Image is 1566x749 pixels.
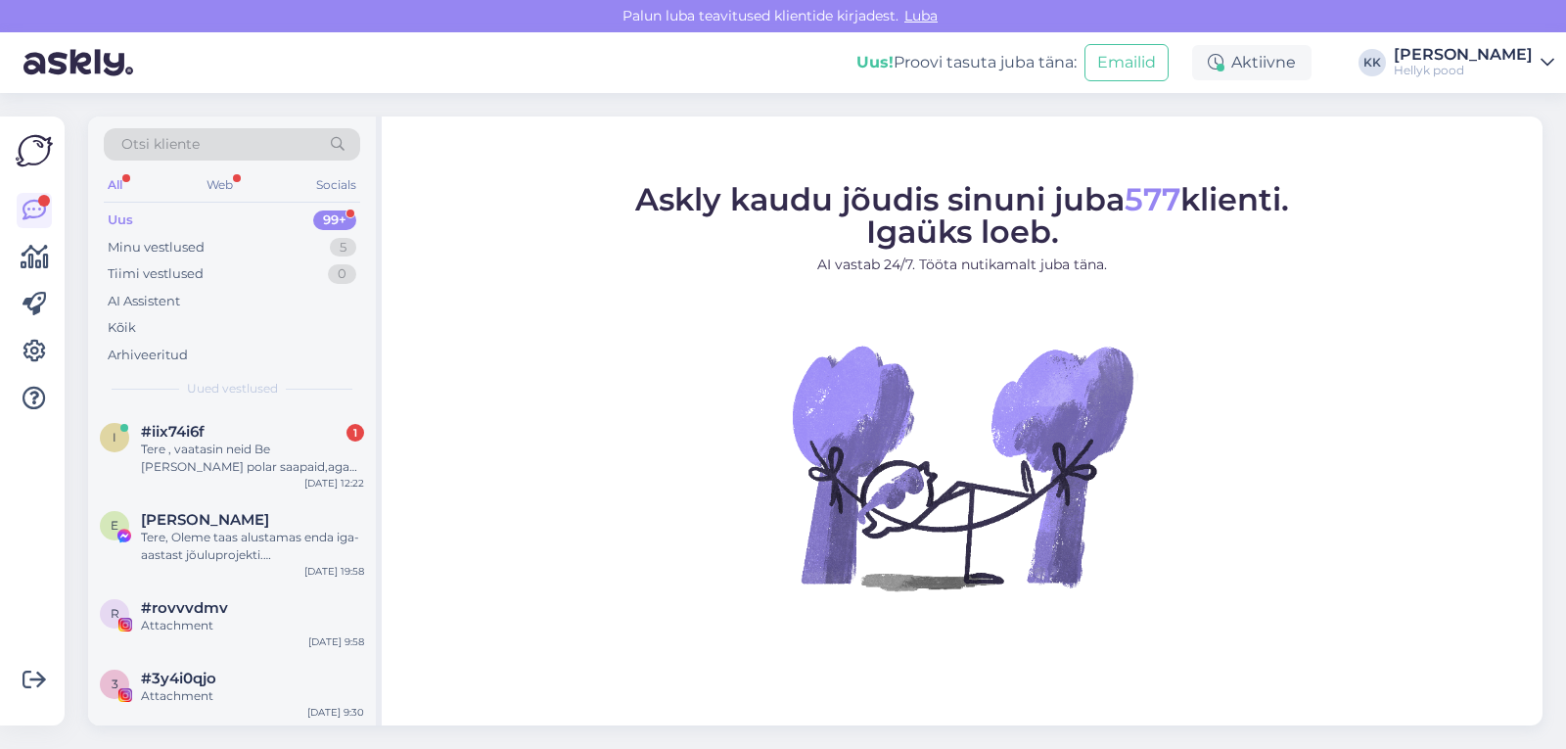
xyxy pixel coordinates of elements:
[1084,44,1169,81] button: Emailid
[856,53,894,71] b: Uus!
[141,511,269,529] span: Emili Jürgen
[1359,49,1386,76] div: KK
[108,264,204,284] div: Tiimi vestlused
[121,134,200,155] span: Otsi kliente
[108,292,180,311] div: AI Assistent
[141,617,364,634] div: Attachment
[108,318,136,338] div: Kõik
[141,529,364,564] div: Tere, Oleme taas alustamas enda iga-aastast jõuluprojekti. [PERSON_NAME] saime kontaktid Tartu la...
[113,430,116,445] span: i
[111,518,118,533] span: E
[141,441,364,476] div: Tere , vaatasin neid Be [PERSON_NAME] polar saapaid,aga kuna mul jalg 26.5 siis ei tea milliseid ...
[141,670,216,687] span: #3y4i0qjo
[141,423,205,441] span: #iix74i6f
[104,172,126,198] div: All
[635,255,1289,275] p: AI vastab 24/7. Tööta nutikamalt juba täna.
[1394,47,1554,78] a: [PERSON_NAME]Hellyk pood
[108,211,133,230] div: Uus
[330,238,356,257] div: 5
[304,564,364,579] div: [DATE] 19:58
[308,634,364,649] div: [DATE] 9:58
[635,180,1289,251] span: Askly kaudu jõudis sinuni juba klienti. Igaüks loeb.
[108,346,188,365] div: Arhiveeritud
[304,476,364,491] div: [DATE] 12:22
[346,424,364,442] div: 1
[187,380,278,398] span: Uued vestlused
[1394,47,1533,63] div: [PERSON_NAME]
[203,172,237,198] div: Web
[328,264,356,284] div: 0
[16,132,53,169] img: Askly Logo
[1192,45,1312,80] div: Aktiivne
[312,172,360,198] div: Socials
[856,51,1077,74] div: Proovi tasuta juba täna:
[108,238,205,257] div: Minu vestlused
[112,677,118,691] span: 3
[141,687,364,705] div: Attachment
[307,705,364,720] div: [DATE] 9:30
[1125,180,1180,218] span: 577
[898,7,944,24] span: Luba
[111,606,119,621] span: r
[1394,63,1533,78] div: Hellyk pood
[141,599,228,617] span: #rovvvdmv
[313,211,356,230] div: 99+
[786,291,1138,643] img: No Chat active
